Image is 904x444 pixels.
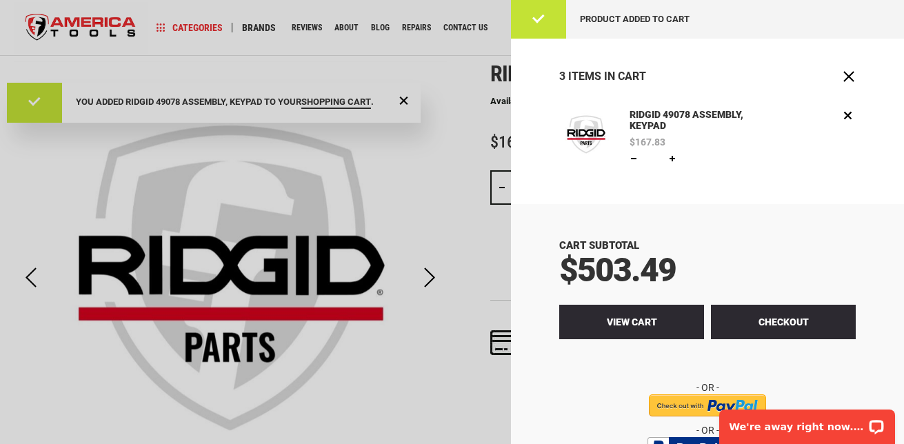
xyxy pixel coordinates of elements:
[559,108,613,166] a: RIDGID 49078 ASSEMBLY, KEYPAD
[559,108,613,161] img: RIDGID 49078 ASSEMBLY, KEYPAD
[710,401,904,444] iframe: LiveChat chat widget
[559,70,565,83] span: 3
[711,305,856,339] button: Checkout
[842,70,856,83] button: Close
[559,305,704,339] a: View Cart
[626,108,785,134] a: RIDGID 49078 ASSEMBLY, KEYPAD
[559,250,676,290] span: $503.49
[568,70,646,83] span: Items in Cart
[580,14,690,24] span: Product added to cart
[559,239,639,252] span: Cart Subtotal
[607,316,657,327] span: View Cart
[630,137,665,147] span: $167.83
